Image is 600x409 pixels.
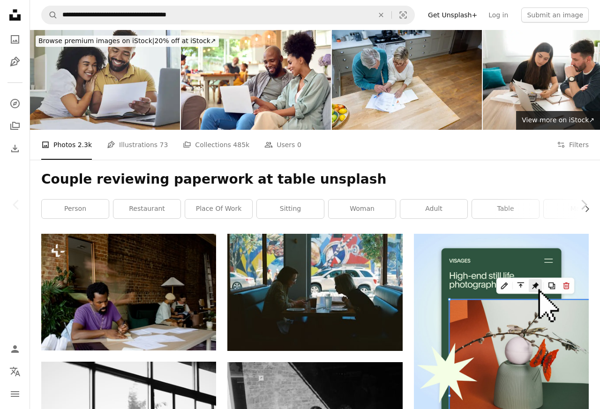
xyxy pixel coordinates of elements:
a: Photos [6,30,24,49]
img: file-1723602894256-972c108553a7image [414,234,589,409]
a: restaurant [113,200,180,218]
a: a man sitting at a table working on a laptop [41,288,216,296]
a: Browse premium images on iStock|20% off at iStock↗ [30,30,225,52]
img: a man sitting at a table working on a laptop [41,234,216,350]
button: Clear [371,6,391,24]
span: 20% off at iStock ↗ [38,37,216,45]
a: sitting [257,200,324,218]
a: Explore [6,94,24,113]
a: woman [329,200,396,218]
a: Illustrations [6,52,24,71]
button: Language [6,362,24,381]
img: a man and a woman sitting at a desk in front of a window [227,234,402,351]
a: place of work [185,200,252,218]
img: Senior couple at home checking some bank statements [332,30,482,130]
a: adult [400,200,467,218]
h1: Couple reviewing paperwork at table unsplash [41,171,589,188]
a: Collections [6,117,24,135]
button: Visual search [392,6,414,24]
a: Users 0 [264,130,301,160]
button: Filters [557,130,589,160]
a: View more on iStock↗ [516,111,600,130]
a: Collections 485k [183,130,249,160]
a: a man and a woman sitting at a desk in front of a window [227,288,402,297]
img: Couple celebrating financial freedom, using laptop, banking reports or statements to calculate bu... [30,30,180,130]
a: person [42,200,109,218]
button: Menu [6,385,24,403]
a: table [472,200,539,218]
a: Illustrations 73 [107,130,168,160]
a: Log in [483,7,514,22]
a: Get Unsplash+ [422,7,483,22]
img: Couple At Home Using Laptop To Shop Or Book Holiday With Multi-Generation Family In Background [181,30,331,130]
button: Submit an image [521,7,589,22]
button: Search Unsplash [42,6,58,24]
span: 73 [160,140,168,150]
a: Download History [6,139,24,158]
span: 485k [233,140,249,150]
a: Next [567,160,600,250]
a: Log in / Sign up [6,340,24,358]
span: View more on iStock ↗ [522,116,594,124]
span: Browse premium images on iStock | [38,37,154,45]
form: Find visuals sitewide [41,6,415,24]
span: 0 [297,140,301,150]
